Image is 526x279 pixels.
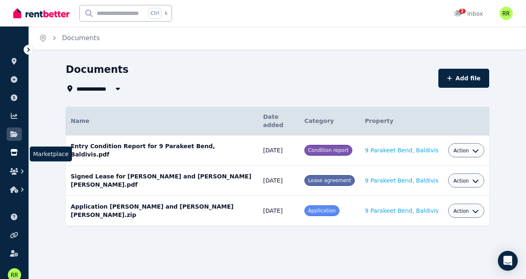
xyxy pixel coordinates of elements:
[438,69,489,88] button: Add file
[365,177,438,184] a: 9 Parakeet Bend, Baldivis
[29,26,110,50] nav: Breadcrumb
[454,10,483,18] div: Inbox
[299,107,360,135] th: Category
[71,118,89,124] span: Name
[365,207,438,214] a: 9 Parakeet Bend, Baldivis
[258,107,299,135] th: Date added
[360,107,443,135] th: Property
[453,147,469,154] span: Action
[165,10,167,17] span: k
[500,7,513,20] img: RIYAS Abdul Rahumankunju
[453,147,479,154] button: Action
[459,9,466,14] span: 2
[66,135,258,166] td: Entry Condition Report for 9 Parakeet Bend, Baldivis.pdf
[62,34,100,42] a: Documents
[453,208,479,214] button: Action
[258,196,299,226] td: [DATE]
[13,7,69,19] img: RentBetter
[66,63,129,76] h1: Documents
[308,147,349,153] span: Condition report
[308,208,336,214] span: Application
[365,147,438,154] a: 9 Parakeet Bend, Baldivis
[258,135,299,166] td: [DATE]
[453,178,479,184] button: Action
[498,251,518,271] div: Open Intercom Messenger
[453,208,469,214] span: Action
[30,147,72,161] span: Marketplace
[66,196,258,226] td: Application [PERSON_NAME] and [PERSON_NAME] [PERSON_NAME].zip
[148,8,161,19] span: Ctrl
[258,166,299,196] td: [DATE]
[66,166,258,196] td: Signed Lease for [PERSON_NAME] and [PERSON_NAME] [PERSON_NAME].pdf
[308,178,351,183] span: Lease agreement
[453,178,469,184] span: Action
